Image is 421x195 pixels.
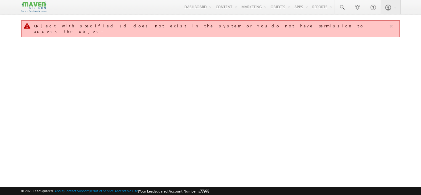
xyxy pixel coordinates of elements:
img: Custom Logo [21,2,47,12]
a: Terms of Service [90,189,114,193]
a: About [55,189,63,193]
a: Contact Support [64,189,89,193]
span: © 2025 LeadSquared | | | | | [21,188,209,194]
span: 77978 [200,189,209,193]
a: Acceptable Use [115,189,138,193]
span: Your Leadsquared Account Number is [139,189,209,193]
div: Object with specified Id does not exist in the system or You do not have permission to access the... [34,23,388,34]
